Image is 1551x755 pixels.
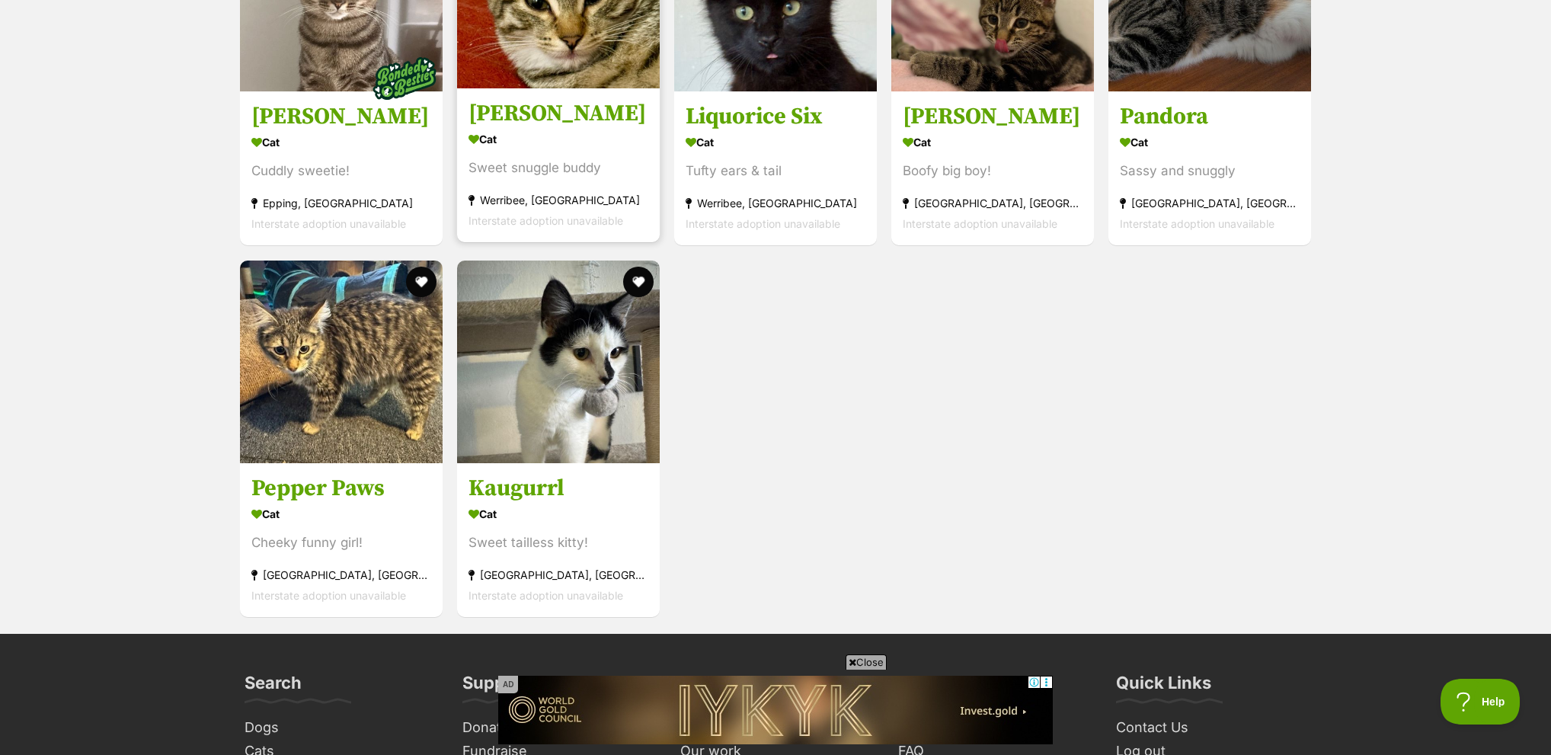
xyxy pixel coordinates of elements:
h3: [PERSON_NAME] [903,103,1083,132]
a: Liquorice Six Cat Tufty ears & tail Werribee, [GEOGRAPHIC_DATA] Interstate adoption unavailable f... [674,91,877,246]
div: Cat [468,503,648,525]
div: Cuddly sweetie! [251,162,431,182]
h3: Pandora [1120,103,1300,132]
div: Cheeky funny girl! [251,533,431,553]
span: Interstate adoption unavailable [468,589,623,602]
iframe: Advertisement [775,747,776,747]
div: Werribee, [GEOGRAPHIC_DATA] [468,190,648,211]
h3: Pepper Paws [251,474,431,503]
h3: Search [245,672,302,702]
div: [GEOGRAPHIC_DATA], [GEOGRAPHIC_DATA] [903,194,1083,214]
span: Interstate adoption unavailable [1120,218,1274,231]
span: Close [846,654,887,670]
h3: Quick Links [1116,672,1211,702]
iframe: Help Scout Beacon - Open [1441,679,1521,725]
img: Kaugurrl [457,261,660,463]
div: Cat [251,503,431,525]
div: Cat [1120,132,1300,154]
div: [GEOGRAPHIC_DATA], [GEOGRAPHIC_DATA] [1120,194,1300,214]
div: Werribee, [GEOGRAPHIC_DATA] [686,194,865,214]
h3: Kaugurrl [468,474,648,503]
h3: [PERSON_NAME] [468,100,648,129]
div: Boofy big boy! [903,162,1083,182]
a: Kaugurrl Cat Sweet tailless kitty! [GEOGRAPHIC_DATA], [GEOGRAPHIC_DATA] Interstate adoption unava... [457,462,660,617]
h3: Liquorice Six [686,103,865,132]
div: [GEOGRAPHIC_DATA], [GEOGRAPHIC_DATA] [251,565,431,585]
a: [PERSON_NAME] Cat Cuddly sweetie! Epping, [GEOGRAPHIC_DATA] Interstate adoption unavailable favou... [240,91,443,246]
div: Sassy and snuggly [1120,162,1300,182]
div: Cat [903,132,1083,154]
button: favourite [623,267,654,297]
span: Interstate adoption unavailable [251,218,406,231]
h3: [PERSON_NAME] [251,103,431,132]
a: Dogs [238,716,441,740]
button: favourite [406,267,437,297]
div: Cat [686,132,865,154]
div: Sweet tailless kitty! [468,533,648,553]
a: Pandora Cat Sassy and snuggly [GEOGRAPHIC_DATA], [GEOGRAPHIC_DATA] Interstate adoption unavailabl... [1108,91,1311,246]
img: bonded besties [366,41,443,117]
div: Tufty ears & tail [686,162,865,182]
a: Pepper Paws Cat Cheeky funny girl! [GEOGRAPHIC_DATA], [GEOGRAPHIC_DATA] Interstate adoption unava... [240,462,443,617]
div: Epping, [GEOGRAPHIC_DATA] [251,194,431,214]
a: [PERSON_NAME] Cat Boofy big boy! [GEOGRAPHIC_DATA], [GEOGRAPHIC_DATA] Interstate adoption unavail... [891,91,1094,246]
div: [GEOGRAPHIC_DATA], [GEOGRAPHIC_DATA] [468,565,648,585]
span: Interstate adoption unavailable [468,215,623,228]
a: Contact Us [1110,716,1313,740]
span: Interstate adoption unavailable [903,218,1057,231]
a: [PERSON_NAME] Cat Sweet snuggle buddy Werribee, [GEOGRAPHIC_DATA] Interstate adoption unavailable... [457,88,660,243]
span: Interstate adoption unavailable [686,218,840,231]
a: Donate [456,716,659,740]
div: Cat [468,129,648,151]
span: AD [498,676,518,693]
img: Pepper Paws [240,261,443,463]
h3: Support [462,672,529,702]
div: Sweet snuggle buddy [468,158,648,179]
span: Interstate adoption unavailable [251,589,406,602]
div: Cat [251,132,431,154]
